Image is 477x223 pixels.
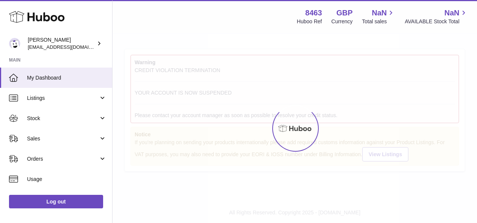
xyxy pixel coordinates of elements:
[27,155,99,163] span: Orders
[9,38,20,49] img: internalAdmin-8463@internal.huboo.com
[27,95,99,102] span: Listings
[27,176,106,183] span: Usage
[372,8,387,18] span: NaN
[336,8,352,18] strong: GBP
[27,135,99,142] span: Sales
[444,8,459,18] span: NaN
[27,115,99,122] span: Stock
[9,195,103,208] a: Log out
[305,8,322,18] strong: 8463
[362,8,395,25] a: NaN Total sales
[297,18,322,25] div: Huboo Ref
[405,18,468,25] span: AVAILABLE Stock Total
[27,74,106,81] span: My Dashboard
[28,44,110,50] span: [EMAIL_ADDRESS][DOMAIN_NAME]
[28,36,95,51] div: [PERSON_NAME]
[362,18,395,25] span: Total sales
[331,18,353,25] div: Currency
[405,8,468,25] a: NaN AVAILABLE Stock Total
